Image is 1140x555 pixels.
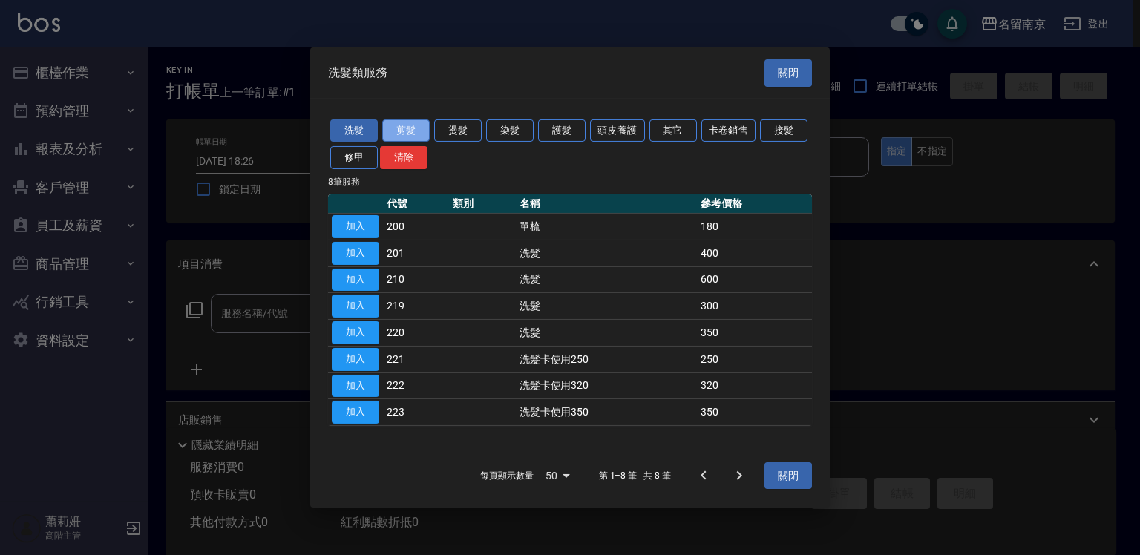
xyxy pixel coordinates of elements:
[697,372,812,399] td: 320
[697,240,812,266] td: 400
[383,213,449,240] td: 200
[332,295,379,318] button: 加入
[516,293,697,320] td: 洗髮
[383,399,449,426] td: 223
[330,146,378,169] button: 修甲
[764,462,812,490] button: 關閉
[516,346,697,372] td: 洗髮卡使用250
[383,319,449,346] td: 220
[382,119,430,142] button: 剪髮
[516,399,697,426] td: 洗髮卡使用350
[332,215,379,238] button: 加入
[486,119,534,142] button: 染髮
[599,469,671,482] p: 第 1–8 筆 共 8 筆
[383,293,449,320] td: 219
[697,266,812,293] td: 600
[328,65,387,80] span: 洗髮類服務
[449,194,515,214] th: 類別
[332,348,379,371] button: 加入
[697,346,812,372] td: 250
[332,242,379,265] button: 加入
[328,175,812,188] p: 8 筆服務
[697,293,812,320] td: 300
[332,321,379,344] button: 加入
[760,119,807,142] button: 接髮
[480,469,534,482] p: 每頁顯示數量
[764,59,812,87] button: 關閉
[516,372,697,399] td: 洗髮卡使用320
[332,374,379,397] button: 加入
[516,266,697,293] td: 洗髮
[701,119,756,142] button: 卡卷銷售
[330,119,378,142] button: 洗髮
[383,346,449,372] td: 221
[332,268,379,291] button: 加入
[516,240,697,266] td: 洗髮
[332,401,379,424] button: 加入
[383,266,449,293] td: 210
[434,119,482,142] button: 燙髮
[649,119,697,142] button: 其它
[383,194,449,214] th: 代號
[516,319,697,346] td: 洗髮
[516,213,697,240] td: 單梳
[538,119,586,142] button: 護髮
[383,372,449,399] td: 222
[697,194,812,214] th: 參考價格
[383,240,449,266] td: 201
[697,213,812,240] td: 180
[380,146,427,169] button: 清除
[590,119,645,142] button: 頭皮養護
[697,399,812,426] td: 350
[516,194,697,214] th: 名稱
[540,456,575,496] div: 50
[697,319,812,346] td: 350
